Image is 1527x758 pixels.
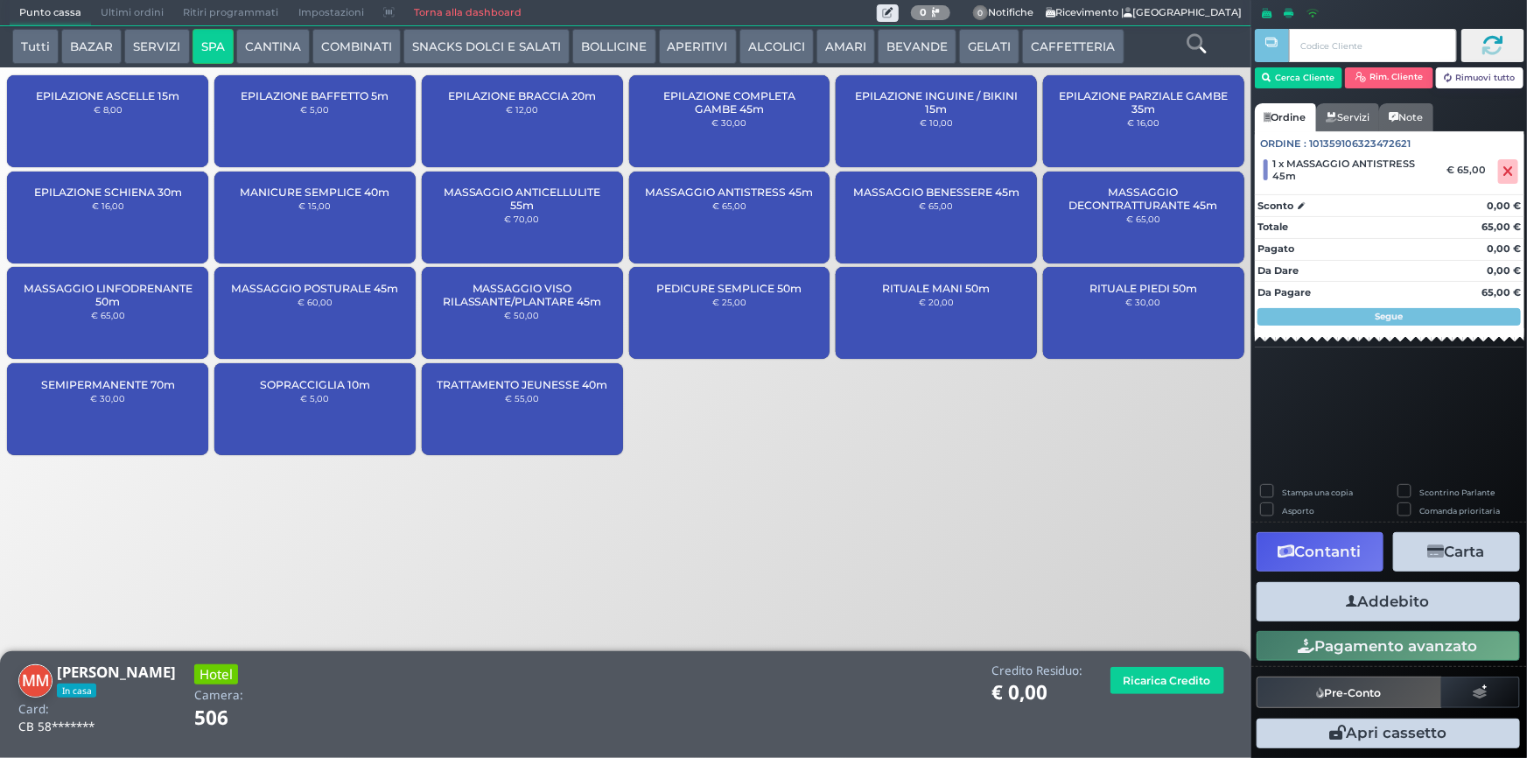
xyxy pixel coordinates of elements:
span: Ordine : [1261,137,1307,151]
h4: Camera: [194,689,243,702]
small: € 16,00 [92,200,124,211]
strong: Sconto [1257,199,1293,214]
strong: Segue [1376,311,1404,322]
span: TRATTAMENTO JEUNESSE 40m [437,378,608,391]
small: € 65,00 [91,310,125,320]
span: EPILAZIONE INGUINE / BIKINI 15m [851,89,1022,116]
span: In casa [57,684,96,698]
button: Carta [1393,532,1520,572]
small: € 55,00 [505,393,539,404]
span: 1 x MASSAGGIO ANTISTRESS 45m [1273,158,1435,182]
button: Rim. Cliente [1345,67,1433,88]
span: MASSAGGIO BENESSERE 45m [853,186,1019,199]
button: Cerca Cliente [1255,67,1343,88]
h1: € 0,00 [991,682,1082,704]
span: MASSAGGIO POSTURALE 45m [231,282,398,295]
label: Comanda prioritaria [1420,505,1501,516]
small: € 65,00 [712,200,746,211]
strong: 65,00 € [1481,221,1521,233]
button: Contanti [1257,532,1383,572]
button: BEVANDE [878,29,956,64]
span: MASSAGGIO ANTISTRESS 45m [645,186,813,199]
strong: Pagato [1257,242,1294,255]
span: Ultimi ordini [91,1,173,25]
span: EPILAZIONE BRACCIA 20m [448,89,596,102]
strong: Da Pagare [1257,286,1311,298]
button: Pre-Conto [1257,677,1442,708]
span: EPILAZIONE PARZIALE GAMBE 35m [1058,89,1229,116]
span: MASSAGGIO VISO RILASSANTE/PLANTARE 45m [437,282,608,308]
h1: 506 [194,707,277,729]
button: CANTINA [236,29,310,64]
span: MASSAGGIO ANTICELLULITE 55m [437,186,608,212]
button: SERVIZI [124,29,189,64]
span: 0 [973,5,989,21]
span: Impostazioni [289,1,374,25]
button: Addebito [1257,582,1520,621]
small: € 10,00 [920,117,953,128]
strong: Totale [1257,221,1288,233]
span: RITUALE PIEDI 50m [1089,282,1197,295]
small: € 25,00 [712,297,746,307]
small: € 50,00 [505,310,540,320]
span: PEDICURE SEMPLICE 50m [656,282,802,295]
button: Apri cassetto [1257,719,1520,748]
small: € 8,00 [94,104,123,115]
span: 101359106323472621 [1310,137,1411,151]
a: Torna alla dashboard [404,1,531,25]
button: Ricarica Credito [1110,667,1224,694]
small: € 65,00 [920,200,954,211]
button: GELATI [959,29,1019,64]
strong: 65,00 € [1481,286,1521,298]
input: Codice Cliente [1289,29,1456,62]
label: Scontrino Parlante [1420,487,1495,498]
img: MICHELE MASTROLONARDO [18,664,53,698]
strong: 0,00 € [1487,242,1521,255]
span: MANICURE SEMPLICE 40m [240,186,389,199]
small: € 20,00 [919,297,954,307]
strong: 0,00 € [1487,264,1521,277]
button: Rimuovi tutto [1436,67,1524,88]
small: € 15,00 [298,200,331,211]
span: Punto cassa [10,1,91,25]
small: € 30,00 [711,117,746,128]
h4: Card: [18,703,49,716]
h3: Hotel [194,664,238,684]
small: € 30,00 [90,393,125,404]
b: [PERSON_NAME] [57,662,176,682]
span: SEMIPERMANENTE 70m [41,378,175,391]
small: € 70,00 [505,214,540,224]
span: MASSAGGIO DECONTRATTURANTE 45m [1058,186,1229,212]
div: € 65,00 [1444,164,1495,176]
b: 0 [920,6,927,18]
label: Stampa una copia [1282,487,1353,498]
a: Servizi [1316,103,1379,131]
a: Ordine [1255,103,1316,131]
small: € 65,00 [1126,214,1160,224]
button: ALCOLICI [739,29,814,64]
label: Asporto [1282,505,1314,516]
a: Note [1379,103,1432,131]
button: CAFFETTERIA [1022,29,1124,64]
strong: 0,00 € [1487,200,1521,212]
small: € 16,00 [1127,117,1159,128]
strong: Da Dare [1257,264,1299,277]
small: € 30,00 [1126,297,1161,307]
button: AMARI [816,29,875,64]
span: EPILAZIONE BAFFETTO 5m [241,89,389,102]
small: € 5,00 [300,393,329,404]
button: SPA [193,29,234,64]
span: RITUALE MANI 50m [883,282,991,295]
button: Tutti [12,29,59,64]
button: Pagamento avanzato [1257,631,1520,661]
span: SOPRACCIGLIA 10m [260,378,370,391]
small: € 60,00 [298,297,333,307]
small: € 12,00 [506,104,538,115]
span: Ritiri programmati [173,1,288,25]
span: MASSAGGIO LINFODRENANTE 50m [22,282,193,308]
button: BAZAR [61,29,122,64]
span: EPILAZIONE SCHIENA 30m [34,186,182,199]
button: APERITIVI [659,29,737,64]
button: BOLLICINE [572,29,655,64]
span: EPILAZIONE COMPLETA GAMBE 45m [643,89,815,116]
